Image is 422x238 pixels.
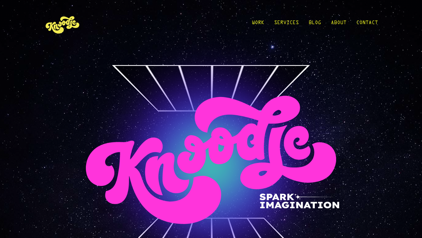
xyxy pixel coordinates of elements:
[331,10,346,39] a: About
[252,10,264,39] a: Work
[309,10,321,39] a: Blog
[274,10,299,39] a: Services
[356,10,378,39] a: Contact
[44,10,81,39] img: KnoLogo(yellow)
